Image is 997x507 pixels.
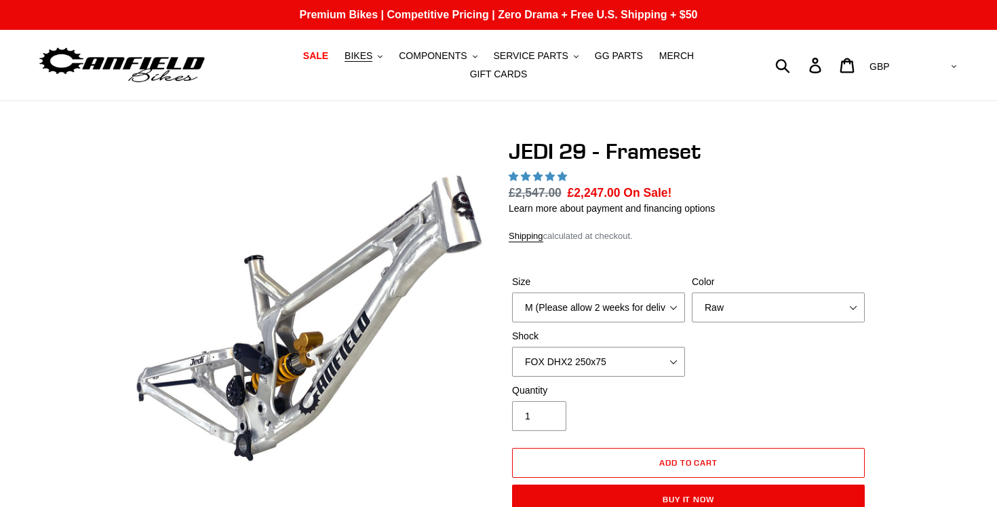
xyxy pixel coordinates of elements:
a: GIFT CARDS [463,65,534,83]
div: calculated at checkout. [509,229,868,243]
button: Add to cart [512,448,865,478]
label: Size [512,275,685,289]
button: COMPONENTS [392,47,484,65]
h1: JEDI 29 - Frameset [509,138,868,164]
img: JEDI 29 - Frameset [132,141,486,495]
span: GG PARTS [595,50,643,62]
input: Search [783,50,817,80]
button: BIKES [338,47,389,65]
img: Canfield Bikes [37,44,207,87]
span: MERCH [659,50,694,62]
span: COMPONENTS [399,50,467,62]
span: 5.00 stars [509,171,570,182]
label: Quantity [512,383,685,398]
span: £2,247.00 [568,186,621,200]
span: Add to cart [659,457,718,468]
a: SALE [296,47,335,65]
a: GG PARTS [588,47,650,65]
span: GIFT CARDS [470,69,528,80]
span: BIKES [345,50,372,62]
s: £2,547.00 [509,186,562,200]
a: Learn more about payment and financing options [509,203,715,214]
a: Shipping [509,231,543,242]
label: Shock [512,329,685,343]
button: SERVICE PARTS [486,47,585,65]
span: On Sale! [623,184,671,202]
span: SERVICE PARTS [493,50,568,62]
span: SALE [303,50,328,62]
label: Color [692,275,865,289]
a: MERCH [652,47,701,65]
